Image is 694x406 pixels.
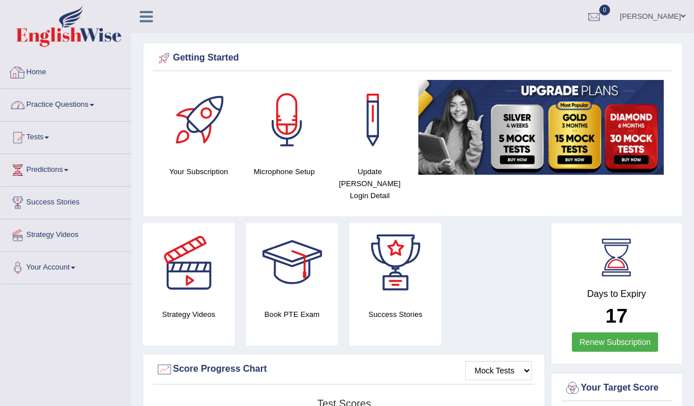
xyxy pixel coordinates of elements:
h4: Success Stories [349,308,441,320]
div: Your Target Score [564,380,670,397]
h4: Microphone Setup [247,166,321,178]
a: Strategy Videos [1,219,131,248]
img: small5.jpg [418,80,664,175]
div: Getting Started [156,50,669,67]
a: Success Stories [1,187,131,215]
a: Your Account [1,252,131,280]
h4: Strategy Videos [143,308,235,320]
a: Home [1,57,131,85]
b: 17 [606,304,628,327]
h4: Days to Expiry [564,289,670,299]
a: Renew Subscription [572,332,658,352]
a: Predictions [1,154,131,183]
h4: Book PTE Exam [246,308,338,320]
div: Score Progress Chart [156,361,532,378]
a: Tests [1,122,131,150]
h4: Your Subscription [162,166,236,178]
h4: Update [PERSON_NAME] Login Detail [333,166,407,202]
span: 0 [599,5,611,15]
a: Practice Questions [1,89,131,118]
